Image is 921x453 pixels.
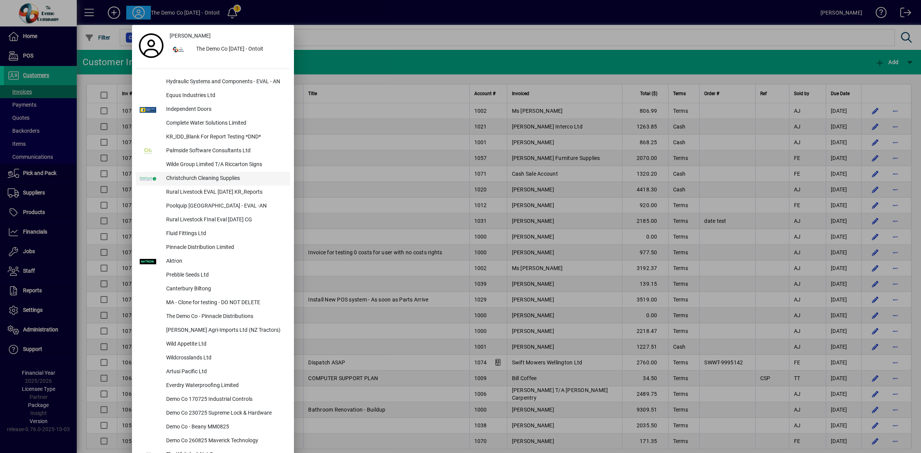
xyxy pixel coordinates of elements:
[160,365,290,379] div: Artusi Pacific Ltd
[160,103,290,117] div: Independent Doors
[160,324,290,338] div: [PERSON_NAME] Agri-Imports Ltd (NZ Tractors)
[136,158,290,172] button: Wilde Group Limited T/A Riccarton Signs
[160,89,290,103] div: Equus Industries Ltd
[136,172,290,186] button: Christchurch Cleaning Supplies
[136,39,167,53] a: Profile
[136,324,290,338] button: [PERSON_NAME] Agri-Imports Ltd (NZ Tractors)
[160,227,290,241] div: Fluid Fittings Ltd
[160,269,290,282] div: Prebble Seeds Ltd
[136,75,290,89] button: Hydraulic Systems and Components - EVAL - AN
[160,420,290,434] div: Demo Co - Beany MM0825
[136,117,290,130] button: Complete Water Solutions Limited
[136,338,290,351] button: Wild Appetite Ltd
[160,296,290,310] div: MA - Clone for testing - DO NOT DELETE
[136,255,290,269] button: Aktron
[136,269,290,282] button: Prebble Seeds Ltd
[136,213,290,227] button: Rural Livestock FInal Eval [DATE] CG
[160,144,290,158] div: Palmside Software Consultants Ltd
[160,199,290,213] div: Poolquip [GEOGRAPHIC_DATA] - EVAL -AN
[160,172,290,186] div: Christchurch Cleaning Supplies
[160,213,290,227] div: Rural Livestock FInal Eval [DATE] CG
[190,43,290,56] div: The Demo Co [DATE] - Ontoit
[160,379,290,393] div: Everdry Waterproofing Limited
[136,365,290,379] button: Artusi Pacific Ltd
[136,130,290,144] button: KR_IDD_Blank For Report Testing *DND*
[136,310,290,324] button: The Demo Co - Pinnacle Distributions
[136,103,290,117] button: Independent Doors
[136,420,290,434] button: Demo Co - Beany MM0825
[160,407,290,420] div: Demo Co 230725 Supreme Lock & Hardware
[136,144,290,158] button: Palmside Software Consultants Ltd
[160,241,290,255] div: Pinnacle Distribution Limited
[136,282,290,296] button: Canterbury Biltong
[136,186,290,199] button: Rural Livestock EVAL [DATE] KR_Reports
[160,186,290,199] div: Rural Livestock EVAL [DATE] KR_Reports
[136,379,290,393] button: Everdry Waterproofing Limited
[160,130,290,144] div: KR_IDD_Blank For Report Testing *DND*
[136,241,290,255] button: Pinnacle Distribution Limited
[136,393,290,407] button: Demo Co 170725 Industrial Controls
[160,351,290,365] div: Wildcrosslands Ltd
[136,199,290,213] button: Poolquip [GEOGRAPHIC_DATA] - EVAL -AN
[160,310,290,324] div: The Demo Co - Pinnacle Distributions
[160,282,290,296] div: Canterbury Biltong
[136,89,290,103] button: Equus Industries Ltd
[160,338,290,351] div: Wild Appetite Ltd
[136,407,290,420] button: Demo Co 230725 Supreme Lock & Hardware
[136,296,290,310] button: MA - Clone for testing - DO NOT DELETE
[160,255,290,269] div: Aktron
[160,75,290,89] div: Hydraulic Systems and Components - EVAL - AN
[167,29,290,43] a: [PERSON_NAME]
[167,43,290,56] button: The Demo Co [DATE] - Ontoit
[160,434,290,448] div: Demo Co 260825 Maverick Technology
[160,158,290,172] div: Wilde Group Limited T/A Riccarton Signs
[136,434,290,448] button: Demo Co 260825 Maverick Technology
[160,117,290,130] div: Complete Water Solutions Limited
[160,393,290,407] div: Demo Co 170725 Industrial Controls
[136,351,290,365] button: Wildcrosslands Ltd
[136,227,290,241] button: Fluid Fittings Ltd
[170,32,211,40] span: [PERSON_NAME]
